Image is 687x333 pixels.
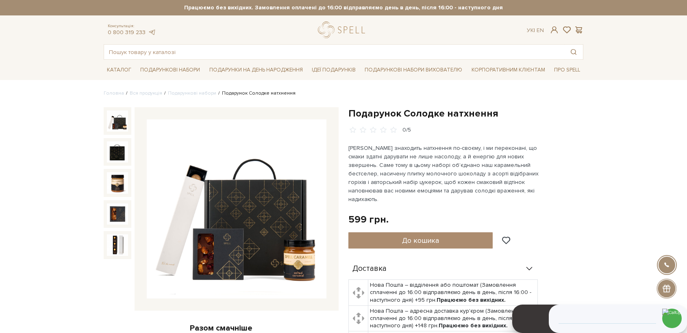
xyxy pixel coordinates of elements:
[368,305,538,331] td: Нова Пошта – адресна доставка кур'єром (Замовлення сплаченні до 16:00 відправляємо день в день, п...
[348,107,583,120] h1: Подарунок Солодке натхнення
[104,4,583,11] strong: Працюємо без вихідних. Замовлення оплачені до 16:00 відправляємо день в день, після 16:00 - насту...
[318,22,369,38] a: logo
[361,63,465,77] a: Подарункові набори вихователю
[402,126,411,134] div: 0/5
[137,64,203,76] a: Подарункові набори
[130,90,162,96] a: Вся продукція
[352,265,387,272] span: Доставка
[108,24,156,29] span: Консультація:
[534,27,535,34] span: |
[107,203,128,225] img: Подарунок Солодке натхнення
[107,234,128,255] img: Подарунок Солодке натхнення
[147,119,326,299] img: Подарунок Солодке натхнення
[148,29,156,36] a: telegram
[168,90,216,96] a: Подарункові набори
[537,27,544,34] a: En
[108,29,146,36] a: 0 800 319 233
[104,90,124,96] a: Головна
[551,64,583,76] a: Про Spell
[104,45,564,59] input: Пошук товару у каталозі
[107,141,128,162] img: Подарунок Солодке натхнення
[104,64,135,76] a: Каталог
[368,280,538,306] td: Нова Пошта – відділення або поштомат (Замовлення сплаченні до 16:00 відправляємо день в день, піс...
[439,322,508,329] b: Працюємо без вихідних.
[206,64,306,76] a: Подарунки на День народження
[564,45,583,59] button: Пошук товару у каталозі
[348,144,539,203] p: [PERSON_NAME] знаходить натхнення по-своєму, і ми переконані, що смаки здатні дарувати не лише на...
[527,27,544,34] div: Ук
[348,213,389,226] div: 599 грн.
[107,172,128,193] img: Подарунок Солодке натхнення
[107,110,128,132] img: Подарунок Солодке натхнення
[348,232,493,249] button: До кошика
[309,64,359,76] a: Ідеї подарунків
[216,90,296,97] li: Подарунок Солодке натхнення
[437,296,506,303] b: Працюємо без вихідних.
[468,63,548,77] a: Корпоративним клієнтам
[402,236,439,245] span: До кошика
